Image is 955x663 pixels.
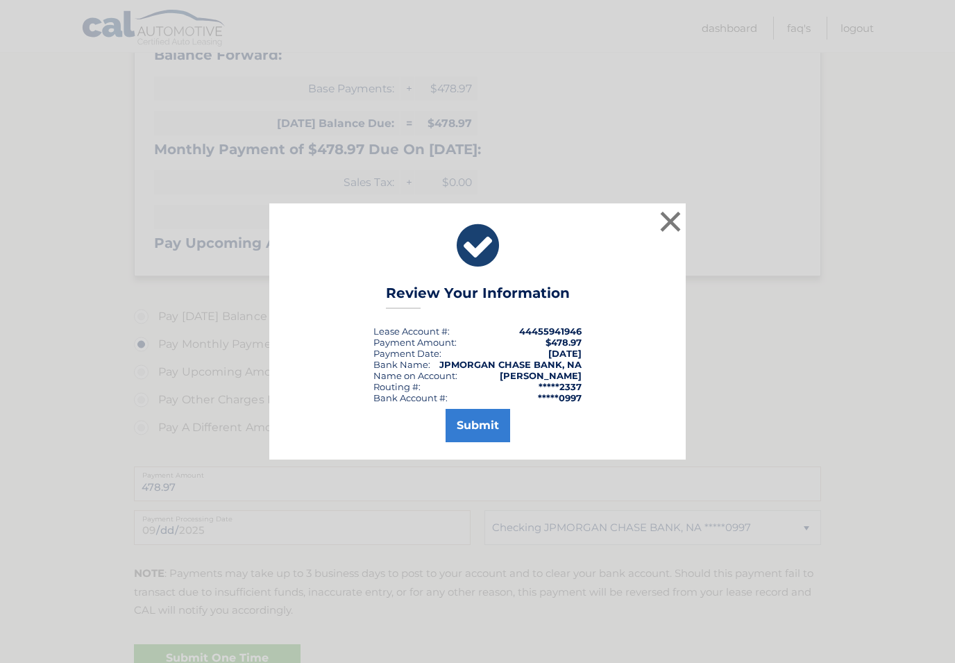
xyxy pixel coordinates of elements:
[373,370,457,381] div: Name on Account:
[373,348,441,359] div: :
[548,348,582,359] span: [DATE]
[373,348,439,359] span: Payment Date
[439,359,582,370] strong: JPMORGAN CHASE BANK, NA
[373,381,421,392] div: Routing #:
[657,208,684,235] button: ×
[373,326,450,337] div: Lease Account #:
[546,337,582,348] span: $478.97
[386,285,570,309] h3: Review Your Information
[500,370,582,381] strong: [PERSON_NAME]
[373,392,448,403] div: Bank Account #:
[446,409,510,442] button: Submit
[519,326,582,337] strong: 44455941946
[373,337,457,348] div: Payment Amount:
[373,359,430,370] div: Bank Name:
